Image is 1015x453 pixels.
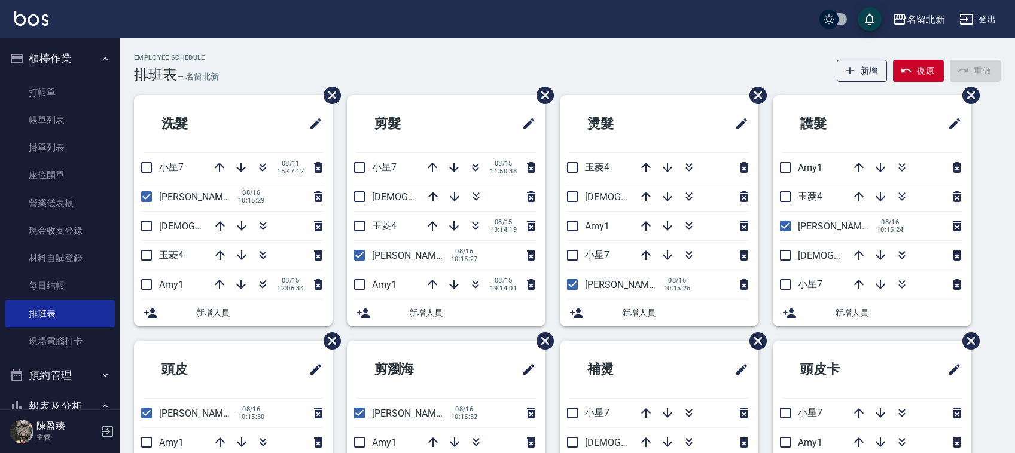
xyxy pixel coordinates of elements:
span: 15:47:12 [277,167,304,175]
span: [PERSON_NAME]2 [585,279,662,290]
span: Amy1 [159,437,184,448]
span: Amy1 [798,162,822,173]
span: Amy1 [372,279,397,290]
h2: 補燙 [569,348,679,391]
span: 刪除班表 [315,78,343,113]
span: [PERSON_NAME]2 [159,408,236,419]
button: 櫃檯作業 [5,43,115,74]
span: [DEMOGRAPHIC_DATA]9 [585,191,689,203]
span: 08/11 [277,160,304,167]
span: 玉菱4 [372,220,397,231]
button: 復原 [893,60,944,82]
span: 小星7 [585,407,609,418]
span: 刪除班表 [315,323,343,359]
span: 修改班表的標題 [301,355,323,384]
a: 營業儀表板 [5,189,115,217]
img: Person [10,420,33,443]
span: 08/16 [877,218,904,226]
span: 刪除班表 [740,78,769,113]
span: 08/15 [277,277,304,284]
span: 10:15:30 [238,413,265,421]
span: 新增人員 [835,307,962,319]
span: 小星7 [798,278,822,290]
span: 12:06:34 [277,284,304,292]
a: 排班表 [5,300,115,327]
a: 材料自購登錄 [5,244,115,272]
span: 修改班表的標題 [727,109,749,138]
span: 10:15:32 [451,413,478,421]
span: 08/15 [490,160,517,167]
span: [PERSON_NAME]2 [372,250,449,261]
h2: 剪髮 [356,102,467,145]
span: Amy1 [585,221,609,232]
span: 新增人員 [196,307,323,319]
span: [DEMOGRAPHIC_DATA]9 [159,221,263,232]
a: 每日結帳 [5,272,115,299]
span: 修改班表的標題 [940,109,962,138]
div: 新增人員 [560,299,758,326]
h2: 剪瀏海 [356,348,473,391]
button: save [858,7,882,31]
span: 10:15:24 [877,226,904,234]
span: 刪除班表 [528,78,556,113]
h2: Employee Schedule [134,54,219,62]
a: 現場電腦打卡 [5,327,115,355]
span: 新增人員 [622,307,749,319]
div: 新增人員 [347,299,545,326]
span: 修改班表的標題 [514,355,536,384]
button: 預約管理 [5,360,115,391]
a: 掛單列表 [5,134,115,161]
span: 08/16 [451,247,478,255]
span: [DEMOGRAPHIC_DATA]9 [798,250,902,261]
span: 08/16 [238,189,265,197]
span: Amy1 [372,437,397,448]
span: 修改班表的標題 [727,355,749,384]
span: 玉菱4 [798,191,822,202]
span: 刪除班表 [740,323,769,359]
a: 現金收支登錄 [5,217,115,244]
span: 玉菱4 [159,249,184,261]
button: 報表及分析 [5,391,115,422]
span: [DEMOGRAPHIC_DATA]9 [372,191,476,203]
a: 座位開單 [5,161,115,189]
span: 08/15 [490,277,517,284]
span: 新增人員 [409,307,536,319]
div: 名留北新 [907,12,945,27]
h6: — 名留北新 [177,71,219,83]
button: 新增 [837,60,888,82]
span: 刪除班表 [953,78,982,113]
span: 修改班表的標題 [514,109,536,138]
span: 小星7 [585,249,609,261]
span: 08/16 [664,277,691,284]
span: 刪除班表 [528,323,556,359]
p: 主管 [36,432,97,443]
div: 新增人員 [134,299,333,326]
span: 修改班表的標題 [301,109,323,138]
span: 10:15:26 [664,284,691,292]
span: 08/16 [238,405,265,413]
span: 10:15:29 [238,197,265,204]
h5: 陳盈臻 [36,420,97,432]
span: [PERSON_NAME]2 [159,191,236,203]
span: 08/15 [490,218,517,226]
h2: 頭皮 [144,348,254,391]
span: [PERSON_NAME]2 [798,221,875,232]
span: 11:50:38 [490,167,517,175]
span: Amy1 [798,437,822,448]
span: [PERSON_NAME]2 [372,408,449,419]
img: Logo [14,11,48,26]
span: 修改班表的標題 [940,355,962,384]
span: [DEMOGRAPHIC_DATA]9 [585,437,689,448]
span: 10:15:27 [451,255,478,263]
h2: 燙髮 [569,102,679,145]
span: 19:14:01 [490,284,517,292]
h3: 排班表 [134,66,177,83]
h2: 護髮 [782,102,892,145]
span: 小星7 [798,407,822,418]
span: 13:14:19 [490,226,517,234]
span: 小星7 [372,161,397,173]
button: 登出 [955,8,1001,30]
span: 刪除班表 [953,323,982,359]
button: 名留北新 [888,7,950,32]
h2: 頭皮卡 [782,348,899,391]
